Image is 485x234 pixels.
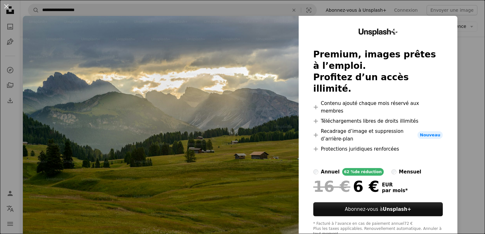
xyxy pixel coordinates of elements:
div: mensuel [399,168,422,176]
span: EUR [382,182,408,188]
span: 16 € [313,178,350,195]
div: annuel [321,168,340,176]
div: 6 € [313,178,379,195]
input: annuel62 %de réduction [313,169,318,174]
li: Téléchargements libres de droits illimités [313,117,443,125]
input: mensuel [391,169,396,174]
h2: Premium, images prêtes à l’emploi. Profitez d’un accès illimité. [313,49,443,94]
button: Abonnez-vous àUnsplash+ [313,202,443,216]
span: Nouveau [417,131,443,139]
span: par mois * [382,188,408,193]
li: Contenu ajouté chaque mois réservé aux membres [313,100,443,115]
li: Protections juridiques renforcées [313,145,443,153]
li: Recadrage d’image et suppression d’arrière-plan [313,127,443,143]
strong: Unsplash+ [383,206,411,212]
div: 62 % de réduction [342,168,384,176]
